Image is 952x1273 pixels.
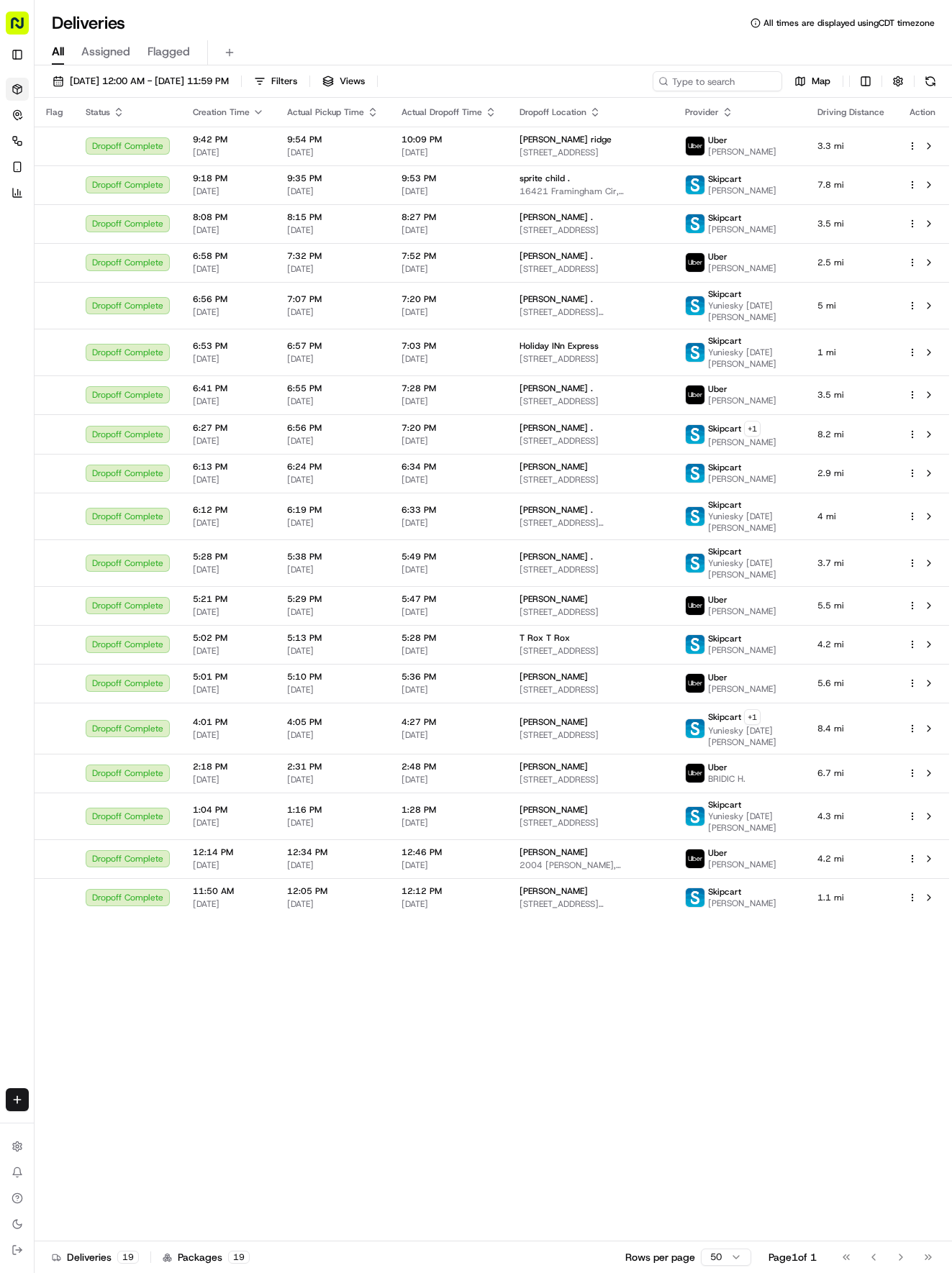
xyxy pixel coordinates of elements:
[402,729,497,741] span: [DATE]
[686,635,704,654] img: profile_skipcart_partner.png
[708,383,727,395] span: Uber
[287,173,378,184] span: 9:35 PM
[193,186,264,197] span: [DATE]
[52,43,64,60] span: All
[287,474,378,485] span: [DATE]
[402,461,497,473] span: 6:34 PM
[817,429,884,440] span: 8.2 mi
[402,885,497,897] span: 12:12 PM
[287,250,378,262] span: 7:32 PM
[520,435,662,447] span: [STREET_ADDRESS]
[520,885,588,897] span: [PERSON_NAME]
[708,300,794,323] span: Yuniesky [DATE][PERSON_NAME]
[708,437,776,448] span: [PERSON_NAME]
[287,353,378,365] span: [DATE]
[817,389,884,401] span: 3.5 mi
[402,859,497,871] span: [DATE]
[193,250,264,262] span: 6:58 PM
[520,804,588,816] span: [PERSON_NAME]
[817,140,884,152] span: 3.3 mi
[686,343,704,362] img: profile_skipcart_partner.png
[520,250,593,262] span: [PERSON_NAME] .
[686,554,704,572] img: profile_skipcart_partner.png
[402,504,497,516] span: 6:33 PM
[520,551,593,562] span: [PERSON_NAME] .
[287,898,378,910] span: [DATE]
[402,353,497,365] span: [DATE]
[402,147,497,158] span: [DATE]
[708,633,741,644] span: Skipcart
[708,134,727,146] span: Uber
[520,564,662,575] span: [STREET_ADDRESS]
[193,684,264,695] span: [DATE]
[686,507,704,526] img: profile_skipcart_partner.png
[812,75,830,88] span: Map
[520,761,588,772] span: [PERSON_NAME]
[708,606,776,617] span: [PERSON_NAME]
[287,551,378,562] span: 5:38 PM
[520,517,662,529] span: [STREET_ADDRESS][PERSON_NAME]
[520,898,662,910] span: [STREET_ADDRESS][PERSON_NAME]
[520,729,662,741] span: [STREET_ADDRESS]
[708,224,776,235] span: [PERSON_NAME]
[402,847,497,858] span: 12:46 PM
[520,422,593,434] span: [PERSON_NAME] .
[193,134,264,145] span: 9:42 PM
[686,807,704,826] img: profile_skipcart_partner.png
[402,173,497,184] span: 9:53 PM
[402,422,497,434] span: 7:20 PM
[193,517,264,529] span: [DATE]
[402,224,497,236] span: [DATE]
[708,395,776,406] span: [PERSON_NAME]
[686,849,704,868] img: uber-new-logo.jpeg
[817,723,884,734] span: 8.4 mi
[287,383,378,394] span: 6:55 PM
[402,383,497,394] span: 7:28 PM
[817,347,884,358] span: 1 mi
[708,859,776,870] span: [PERSON_NAME]
[287,435,378,447] span: [DATE]
[193,340,264,352] span: 6:53 PM
[520,593,588,605] span: [PERSON_NAME]
[686,296,704,315] img: profile_skipcart_partner.png
[686,764,704,782] img: uber-new-logo.jpeg
[817,767,884,779] span: 6.7 mi
[193,761,264,772] span: 2:18 PM
[228,1251,250,1264] div: 19
[769,1250,817,1264] div: Page 1 of 1
[708,799,741,811] span: Skipcart
[817,511,884,522] span: 4 mi
[193,671,264,683] span: 5:01 PM
[520,293,593,305] span: [PERSON_NAME] .
[287,645,378,657] span: [DATE]
[402,761,497,772] span: 2:48 PM
[340,75,365,88] span: Views
[520,340,599,352] span: Holiday INn Express
[520,306,662,318] span: [STREET_ADDRESS][PERSON_NAME]
[402,645,497,657] span: [DATE]
[817,892,884,903] span: 1.1 mi
[685,106,719,118] span: Provider
[271,75,297,88] span: Filters
[686,175,704,194] img: profile_skipcart_partner.png
[520,847,588,858] span: [PERSON_NAME]
[708,185,776,196] span: [PERSON_NAME]
[520,263,662,275] span: [STREET_ADDRESS]
[686,596,704,615] img: uber-new-logo.jpeg
[402,606,497,618] span: [DATE]
[287,671,378,683] span: 5:10 PM
[520,353,662,365] span: [STREET_ADDRESS]
[708,146,776,158] span: [PERSON_NAME]
[402,474,497,485] span: [DATE]
[193,474,264,485] span: [DATE]
[520,383,593,394] span: [PERSON_NAME] .
[708,644,776,656] span: [PERSON_NAME]
[686,674,704,693] img: uber-new-logo.jpeg
[248,71,304,91] button: Filters
[193,632,264,644] span: 5:02 PM
[287,224,378,236] span: [DATE]
[193,898,264,910] span: [DATE]
[402,106,482,118] span: Actual Dropoff Time
[817,467,884,479] span: 2.9 mi
[817,179,884,191] span: 7.8 mi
